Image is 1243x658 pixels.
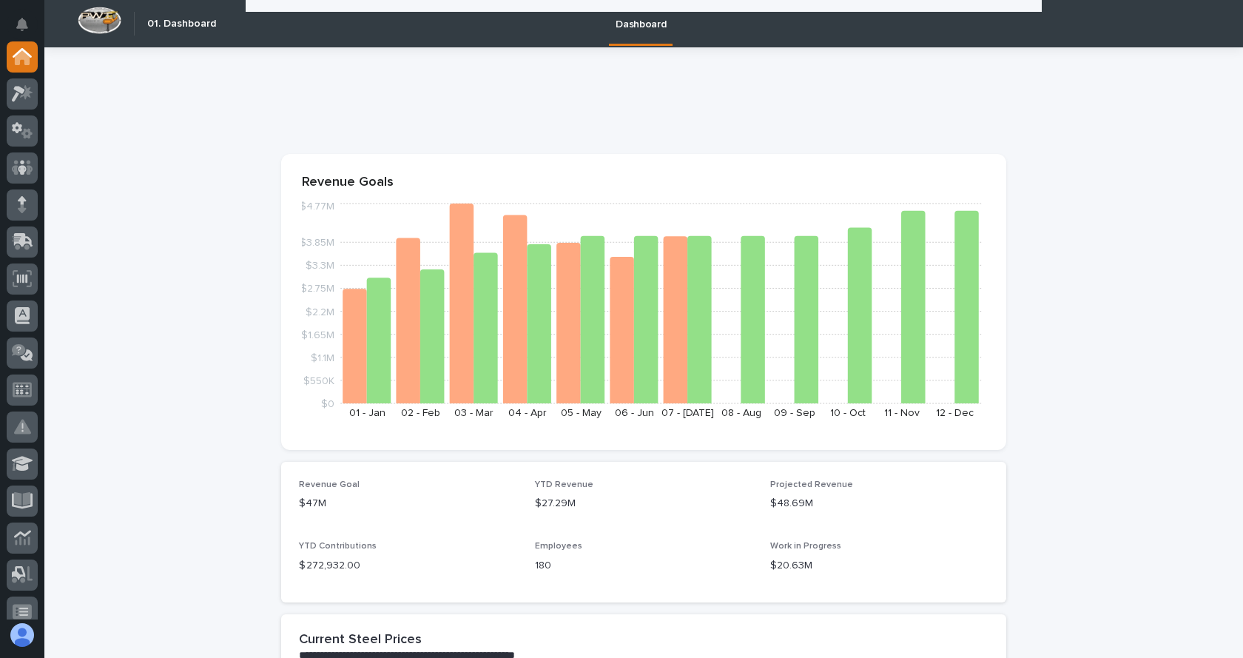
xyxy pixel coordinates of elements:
[299,542,377,551] span: YTD Contributions
[936,408,974,418] text: 12 - Dec
[78,7,121,34] img: Workspace Logo
[770,558,988,574] p: $20.63M
[303,375,334,386] tspan: $550K
[884,408,920,418] text: 11 - Nov
[300,201,334,212] tspan: $4.77M
[7,620,38,651] button: users-avatar
[535,558,753,574] p: 180
[321,399,334,409] tspan: $0
[7,9,38,40] button: Notifications
[830,408,866,418] text: 10 - Oct
[770,480,853,489] span: Projected Revenue
[306,261,334,271] tspan: $3.3M
[300,283,334,294] tspan: $2.75M
[508,408,547,418] text: 04 - Apr
[561,408,602,418] text: 05 - May
[770,542,841,551] span: Work in Progress
[774,408,815,418] text: 09 - Sep
[661,408,714,418] text: 07 - [DATE]
[535,542,582,551] span: Employees
[299,558,517,574] p: $ 272,932.00
[299,480,360,489] span: Revenue Goal
[300,238,334,248] tspan: $3.85M
[349,408,385,418] text: 01 - Jan
[306,306,334,317] tspan: $2.2M
[454,408,494,418] text: 03 - Mar
[535,480,593,489] span: YTD Revenue
[299,632,422,648] h2: Current Steel Prices
[147,18,216,30] h2: 01. Dashboard
[299,496,517,511] p: $47M
[770,496,988,511] p: $48.69M
[311,352,334,363] tspan: $1.1M
[401,408,440,418] text: 02 - Feb
[721,408,761,418] text: 08 - Aug
[18,18,38,41] div: Notifications
[615,408,654,418] text: 06 - Jun
[302,175,986,191] p: Revenue Goals
[301,329,334,340] tspan: $1.65M
[535,496,753,511] p: $27.29M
